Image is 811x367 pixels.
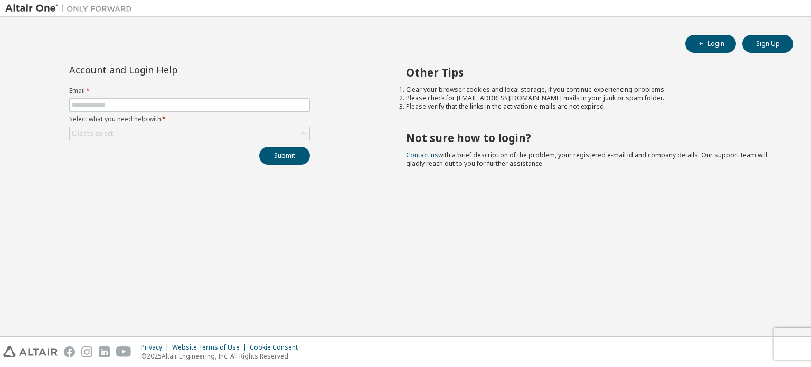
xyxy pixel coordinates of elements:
[406,65,775,79] h2: Other Tips
[70,127,309,140] div: Click to select
[81,346,92,357] img: instagram.svg
[406,150,438,159] a: Contact us
[99,346,110,357] img: linkedin.svg
[406,131,775,145] h2: Not sure how to login?
[116,346,131,357] img: youtube.svg
[406,86,775,94] li: Clear your browser cookies and local storage, if you continue experiencing problems.
[69,87,310,95] label: Email
[141,352,304,361] p: © 2025 Altair Engineering, Inc. All Rights Reserved.
[406,102,775,111] li: Please verify that the links in the activation e-mails are not expired.
[259,147,310,165] button: Submit
[5,3,137,14] img: Altair One
[742,35,793,53] button: Sign Up
[64,346,75,357] img: facebook.svg
[406,94,775,102] li: Please check for [EMAIL_ADDRESS][DOMAIN_NAME] mails in your junk or spam folder.
[406,150,767,168] span: with a brief description of the problem, your registered e-mail id and company details. Our suppo...
[3,346,58,357] img: altair_logo.svg
[250,343,304,352] div: Cookie Consent
[69,65,262,74] div: Account and Login Help
[172,343,250,352] div: Website Terms of Use
[685,35,736,53] button: Login
[141,343,172,352] div: Privacy
[72,129,113,138] div: Click to select
[69,115,310,124] label: Select what you need help with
